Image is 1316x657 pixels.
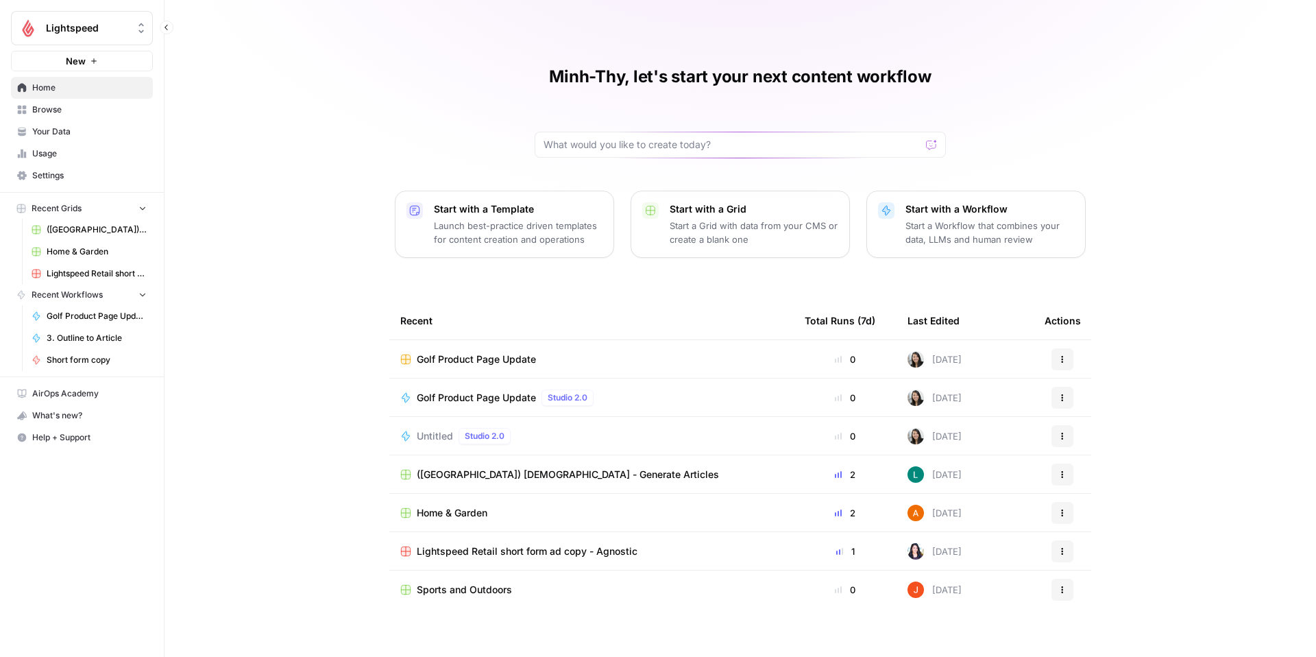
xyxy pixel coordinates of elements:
[11,11,153,45] button: Workspace: Lightspeed
[805,545,886,558] div: 1
[11,427,153,449] button: Help + Support
[805,302,875,339] div: Total Runs (7d)
[434,219,602,246] p: Launch best-practice driven templates for content creation and operations
[434,202,602,216] p: Start with a Template
[47,267,147,280] span: Lightspeed Retail short form ad copy - Agnostic
[47,246,147,258] span: Home & Garden
[11,165,153,187] a: Settings
[907,390,962,406] div: [DATE]
[544,138,921,152] input: What would you like to create today?
[417,429,453,443] span: Untitled
[905,219,1074,246] p: Start a Workflow that combines your data, LLMs and human review
[32,147,147,160] span: Usage
[400,545,783,558] a: Lightspeed Retail short form ad copy - Agnostic
[417,391,536,405] span: Golf Product Page Update
[400,428,783,444] a: UntitledStudio 2.0
[417,353,536,366] span: Golf Product Page Update
[12,405,152,426] div: What's new?
[400,353,783,366] a: Golf Product Page Update
[907,466,962,483] div: [DATE]
[1045,302,1081,339] div: Actions
[11,198,153,219] button: Recent Grids
[400,506,783,520] a: Home & Garden
[25,263,153,285] a: Lightspeed Retail short form ad copy - Agnostic
[907,351,924,368] img: 34qmd8li8jcngaxi9z5g13uxb641
[417,506,487,520] span: Home & Garden
[907,543,924,560] img: wdke7mwtj0nxznpffym0k1wpceu2
[11,99,153,121] a: Browse
[907,428,962,444] div: [DATE]
[11,77,153,99] a: Home
[25,305,153,327] a: Golf Product Page Update
[907,428,924,444] img: 34qmd8li8jcngaxi9z5g13uxb641
[670,219,838,246] p: Start a Grid with data from your CMS or create a blank one
[47,354,147,366] span: Short form copy
[805,429,886,443] div: 0
[631,191,850,258] button: Start with a GridStart a Grid with data from your CMS or create a blank one
[32,289,103,301] span: Recent Workflows
[25,327,153,349] a: 3. Outline to Article
[25,219,153,241] a: ([GEOGRAPHIC_DATA]) [DEMOGRAPHIC_DATA] - Generate Articles
[11,383,153,405] a: AirOps Academy
[400,583,783,597] a: Sports and Outdoors
[400,302,783,339] div: Recent
[549,66,931,88] h1: Minh-Thy, let's start your next content workflow
[548,392,587,404] span: Studio 2.0
[25,241,153,263] a: Home & Garden
[417,545,637,558] span: Lightspeed Retail short form ad copy - Agnostic
[805,468,886,481] div: 2
[417,583,512,597] span: Sports and Outdoors
[32,82,147,94] span: Home
[16,16,40,40] img: Lightspeed Logo
[11,405,153,427] button: What's new?
[907,302,960,339] div: Last Edited
[47,332,147,344] span: 3. Outline to Article
[907,582,962,598] div: [DATE]
[11,285,153,305] button: Recent Workflows
[805,583,886,597] div: 0
[465,430,504,442] span: Studio 2.0
[907,466,924,483] img: kyw61p6127wv3z0ejzwmwdf0nglq
[32,202,82,215] span: Recent Grids
[11,143,153,165] a: Usage
[805,353,886,366] div: 0
[11,51,153,71] button: New
[32,387,147,400] span: AirOps Academy
[670,202,838,216] p: Start with a Grid
[907,390,924,406] img: 34qmd8li8jcngaxi9z5g13uxb641
[32,104,147,116] span: Browse
[11,121,153,143] a: Your Data
[400,390,783,406] a: Golf Product Page UpdateStudio 2.0
[32,126,147,138] span: Your Data
[47,224,147,236] span: ([GEOGRAPHIC_DATA]) [DEMOGRAPHIC_DATA] - Generate Articles
[32,431,147,444] span: Help + Support
[805,506,886,520] div: 2
[66,54,86,68] span: New
[907,543,962,560] div: [DATE]
[46,21,129,35] span: Lightspeed
[907,505,924,521] img: n7ufqqrt5jcwspw4pce0myp7nhj2
[417,468,719,481] span: ([GEOGRAPHIC_DATA]) [DEMOGRAPHIC_DATA] - Generate Articles
[25,349,153,371] a: Short form copy
[47,310,147,322] span: Golf Product Page Update
[805,391,886,405] div: 0
[907,351,962,368] div: [DATE]
[395,191,614,258] button: Start with a TemplateLaunch best-practice driven templates for content creation and operations
[907,582,924,598] img: daalsg5r167gne1j760hy8wesa70
[866,191,1086,258] button: Start with a WorkflowStart a Workflow that combines your data, LLMs and human review
[400,468,783,481] a: ([GEOGRAPHIC_DATA]) [DEMOGRAPHIC_DATA] - Generate Articles
[32,169,147,182] span: Settings
[907,505,962,521] div: [DATE]
[905,202,1074,216] p: Start with a Workflow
